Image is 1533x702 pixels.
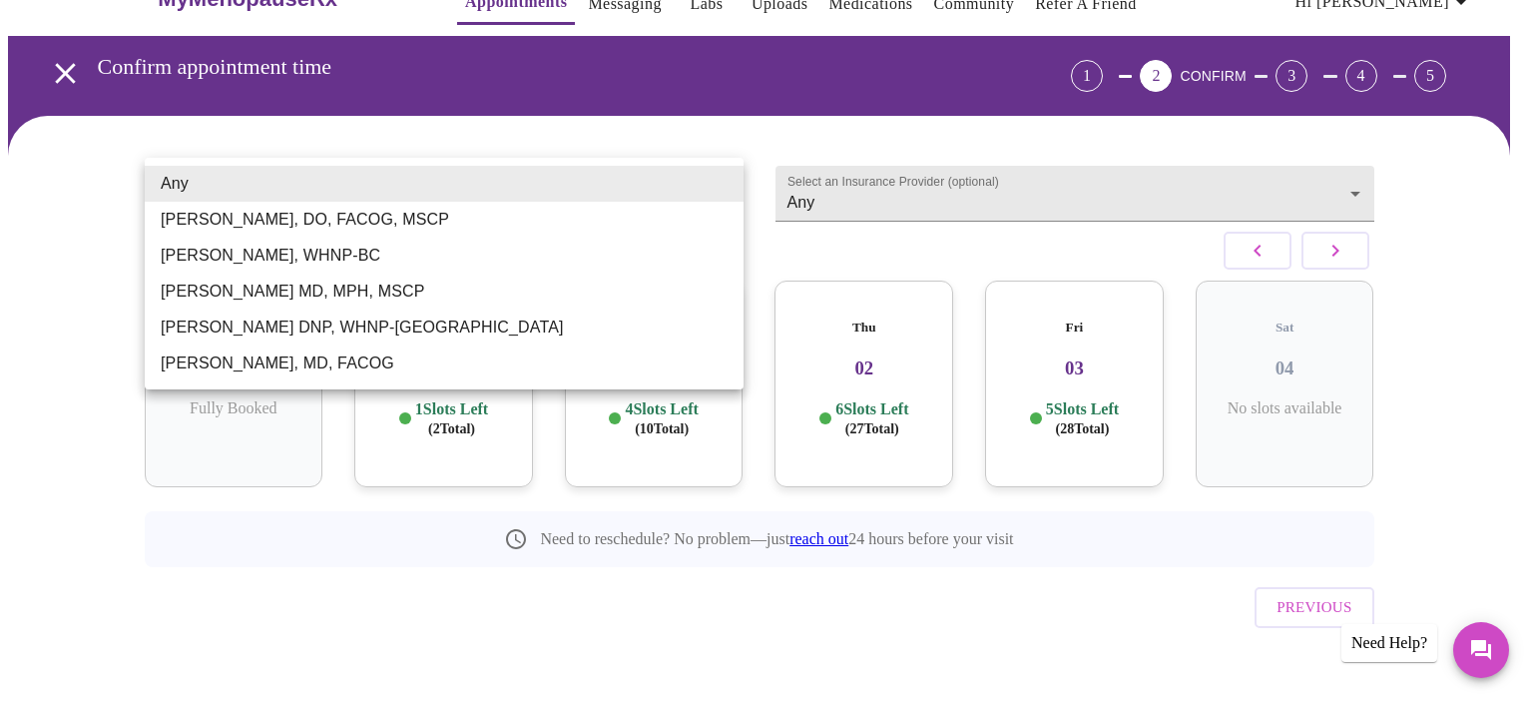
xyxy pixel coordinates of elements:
li: [PERSON_NAME] DNP, WHNP-[GEOGRAPHIC_DATA] [145,310,744,346]
li: [PERSON_NAME], DO, FACOG, MSCP [145,202,744,238]
li: [PERSON_NAME] MD, MPH, MSCP [145,274,744,310]
li: Any [145,166,744,202]
li: [PERSON_NAME], WHNP-BC [145,238,744,274]
li: [PERSON_NAME], MD, FACOG [145,346,744,381]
